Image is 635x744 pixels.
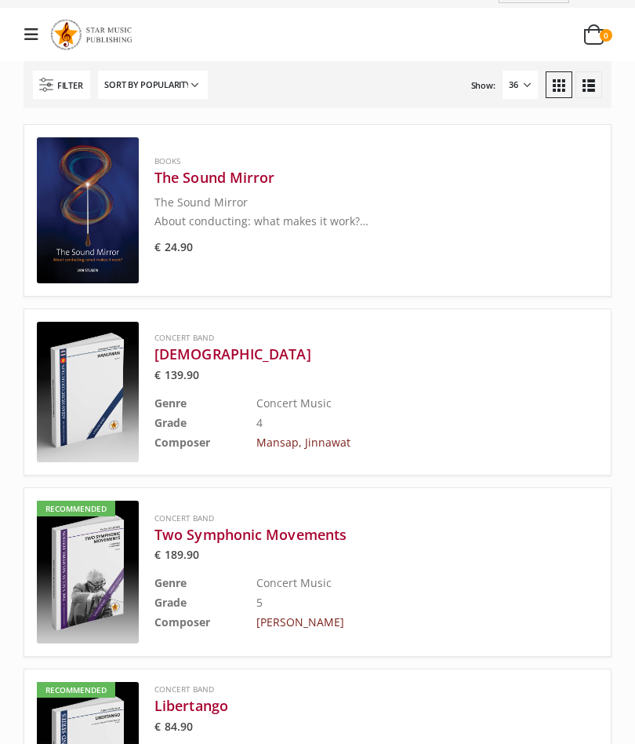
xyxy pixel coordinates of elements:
span: € [154,367,161,382]
div: Recommended [37,682,115,698]
span: € [154,719,161,734]
img: Star Music Publishing [50,16,139,53]
span: 0 [600,29,612,42]
span: Filter [57,75,82,95]
a: [DEMOGRAPHIC_DATA] [154,345,520,363]
div: Recommended [37,501,115,516]
b: Grade [154,415,187,430]
a: The Sound Mirror [154,168,520,187]
a: Recommended [37,501,139,644]
label: Show: [471,75,495,95]
p: The Sound Mirror About conducting: what makes it work? [154,193,520,231]
td: 4 [256,413,520,432]
td: 5 [256,593,520,612]
a: [PERSON_NAME] [256,615,344,629]
bdi: 24.90 [154,239,193,254]
td: Concert Music [256,393,520,413]
a: Grid View [546,71,572,98]
b: Composer [154,435,210,450]
a: Two Symphonic Movements [154,525,520,544]
a: Books [154,155,180,166]
bdi: 189.90 [154,547,200,562]
a: Concert Band [154,332,214,343]
b: Composer [154,615,210,629]
a: List View [575,71,602,98]
a: Concert Band [154,512,214,523]
a: Libertango [154,696,520,715]
bdi: 84.90 [154,719,193,734]
b: Grade [154,595,187,610]
b: Genre [154,575,187,590]
td: Concert Music [256,573,520,593]
select: Shop order [98,71,208,99]
a: Mansap, Jinnawat [256,435,350,450]
a: Concert Band [154,684,214,695]
b: Genre [154,396,187,410]
bdi: 139.90 [154,367,200,382]
span: € [154,547,161,562]
a: Filter [33,71,90,99]
span: € [154,239,161,254]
